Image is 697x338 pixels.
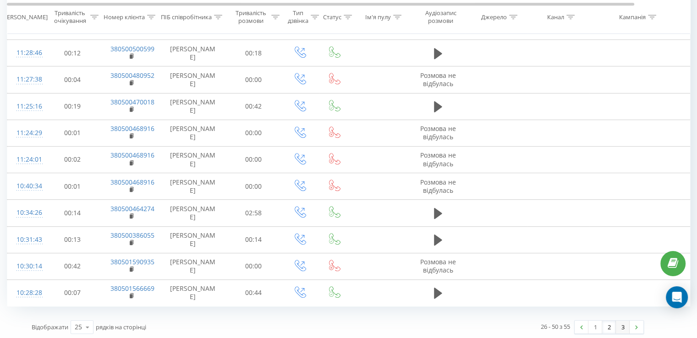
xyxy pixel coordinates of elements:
[110,98,154,106] a: 380500470018
[96,323,146,331] span: рядків на сторінці
[44,93,101,120] td: 00:19
[616,321,630,333] a: 3
[161,13,212,21] div: ПІБ співробітника
[225,253,282,279] td: 00:00
[110,204,154,213] a: 380500464274
[588,321,602,333] a: 1
[323,13,341,21] div: Статус
[44,120,101,146] td: 00:01
[110,284,154,293] a: 380501566669
[161,93,225,120] td: [PERSON_NAME]
[1,13,48,21] div: [PERSON_NAME]
[225,146,282,173] td: 00:00
[420,257,456,274] span: Розмова не відбулась
[365,13,391,21] div: Ім'я пулу
[225,120,282,146] td: 00:00
[16,44,35,62] div: 11:28:46
[420,151,456,168] span: Розмова не відбулась
[16,177,35,195] div: 10:40:34
[110,178,154,186] a: 380500468916
[161,66,225,93] td: [PERSON_NAME]
[44,173,101,200] td: 00:01
[16,231,35,249] div: 10:31:43
[16,71,35,88] div: 11:27:38
[44,200,101,226] td: 00:14
[16,124,35,142] div: 11:24:29
[110,44,154,53] a: 380500500599
[161,146,225,173] td: [PERSON_NAME]
[547,13,564,21] div: Канал
[44,146,101,173] td: 00:02
[481,13,507,21] div: Джерело
[420,124,456,141] span: Розмова не відбулась
[225,40,282,66] td: 00:18
[110,231,154,240] a: 380500386055
[225,173,282,200] td: 00:00
[420,71,456,88] span: Розмова не відбулась
[161,226,225,253] td: [PERSON_NAME]
[44,66,101,93] td: 00:04
[225,226,282,253] td: 00:14
[110,71,154,80] a: 380500480952
[288,10,308,25] div: Тип дзвінка
[161,253,225,279] td: [PERSON_NAME]
[16,257,35,275] div: 10:30:14
[541,322,570,331] div: 26 - 50 з 55
[44,253,101,279] td: 00:42
[233,10,269,25] div: Тривалість розмови
[44,226,101,253] td: 00:13
[32,323,68,331] span: Відображати
[602,321,616,333] a: 2
[161,173,225,200] td: [PERSON_NAME]
[110,257,154,266] a: 380501590935
[161,120,225,146] td: [PERSON_NAME]
[225,200,282,226] td: 02:58
[16,151,35,169] div: 11:24:01
[110,151,154,159] a: 380500468916
[420,178,456,195] span: Розмова не відбулась
[225,93,282,120] td: 00:42
[666,286,688,308] div: Open Intercom Messenger
[161,279,225,306] td: [PERSON_NAME]
[44,279,101,306] td: 00:07
[52,10,88,25] div: Тривалість очікування
[225,66,282,93] td: 00:00
[44,40,101,66] td: 00:12
[418,10,463,25] div: Аудіозапис розмови
[619,13,646,21] div: Кампанія
[161,40,225,66] td: [PERSON_NAME]
[16,98,35,115] div: 11:25:16
[161,200,225,226] td: [PERSON_NAME]
[225,279,282,306] td: 00:44
[104,13,145,21] div: Номер клієнта
[110,124,154,133] a: 380500468916
[16,284,35,302] div: 10:28:28
[75,322,82,332] div: 25
[16,204,35,222] div: 10:34:26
